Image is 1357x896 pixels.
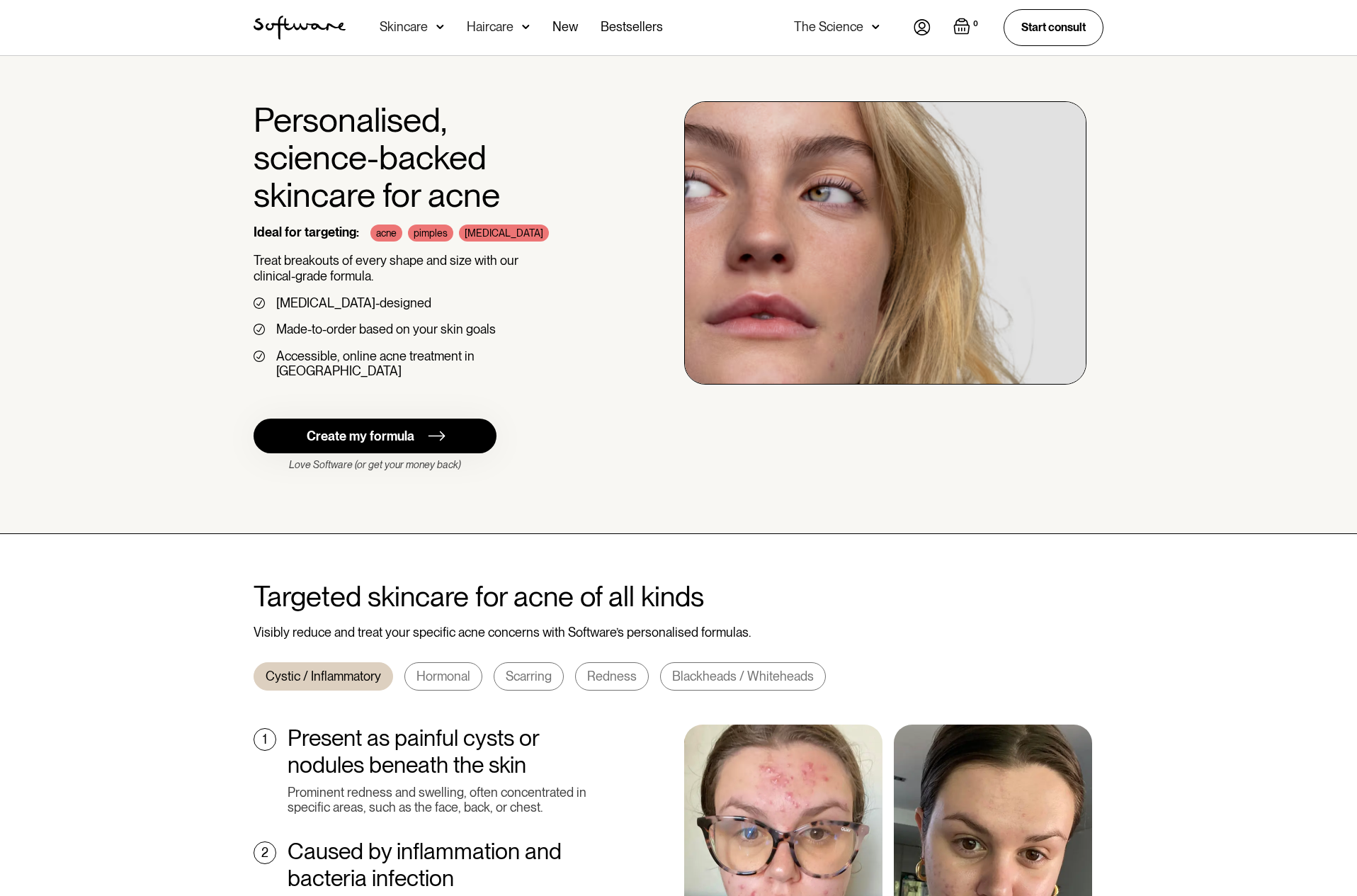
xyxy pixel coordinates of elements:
img: arrow down [436,20,444,34]
img: arrow down [872,20,880,34]
a: Create my formula [254,419,496,453]
div: Hormonal [416,669,470,684]
div: 2 [261,845,268,861]
div: acne [370,225,402,242]
div: Prominent redness and swelling, often concentrated in specific areas, such as the face, back, or ... [288,785,601,815]
div: Cystic / Inflammatory [266,669,381,684]
img: arrow down [522,20,530,34]
div: Blackheads / Whiteheads [672,669,814,684]
div: pimples [408,225,453,242]
img: Software Logo [254,16,346,40]
div: Ideal for targeting: [254,225,359,242]
div: Visibly reduce and treat your specific acne concerns with Software’s personalised formulas. [254,625,1103,640]
div: [MEDICAL_DATA] [459,225,549,242]
p: Treat breakouts of every shape and size with our clinical-grade formula. [254,253,601,283]
div: Skincare [380,20,428,34]
div: Present as painful cysts or nodules beneath the skin [288,725,601,779]
div: Love Software (or get your money back) [254,459,496,471]
div: Scarring [506,669,552,684]
div: Caused by inflammation and bacteria infection [288,838,601,892]
a: home [254,16,346,40]
div: The Science [794,20,863,34]
div: Create my formula [307,429,414,444]
div: Accessible, online acne treatment in [GEOGRAPHIC_DATA] [276,348,601,379]
div: Haircare [467,20,513,34]
h1: Personalised, science-backed skincare for acne [254,101,601,213]
h2: Targeted skincare for acne of all kinds [254,579,1103,613]
a: Start consult [1004,9,1103,45]
div: 0 [970,18,981,30]
div: Made-to-order based on your skin goals [276,322,496,337]
div: Redness [587,669,637,684]
div: 1 [263,732,267,747]
a: Open empty cart [953,18,981,38]
div: [MEDICAL_DATA]-designed [276,295,431,311]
